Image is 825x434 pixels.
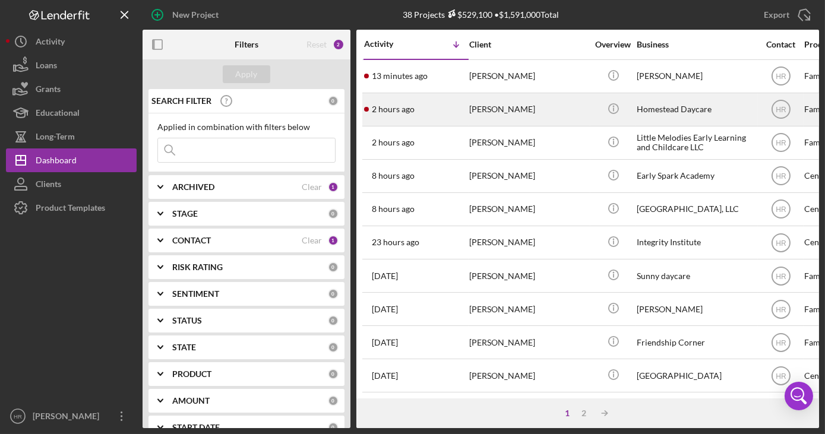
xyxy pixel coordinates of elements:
[36,101,80,128] div: Educational
[469,360,588,391] div: [PERSON_NAME]
[6,172,137,196] button: Clients
[372,104,415,114] time: 2025-10-08 19:53
[764,3,789,27] div: Export
[172,3,219,27] div: New Project
[776,172,786,180] text: HR
[637,227,756,258] div: Integrity Institute
[469,160,588,192] div: [PERSON_NAME]
[6,53,137,77] button: Loans
[776,205,786,214] text: HR
[469,293,588,325] div: [PERSON_NAME]
[637,40,756,49] div: Business
[6,125,137,148] button: Long-Term
[328,235,339,246] div: 1
[637,327,756,358] div: Friendship Corner
[6,196,137,220] button: Product Templates
[14,413,22,420] text: HR
[36,30,65,56] div: Activity
[6,404,137,428] button: HR[PERSON_NAME]
[328,96,339,106] div: 0
[235,40,258,49] b: Filters
[758,40,803,49] div: Contact
[372,237,419,247] time: 2025-10-07 21:59
[172,289,219,299] b: SENTIMENT
[469,327,588,358] div: [PERSON_NAME]
[403,9,559,20] div: 38 Projects • $1,591,000 Total
[785,382,813,410] div: Open Intercom Messenger
[143,3,230,27] button: New Project
[302,182,322,192] div: Clear
[6,101,137,125] button: Educational
[776,372,786,380] text: HR
[469,127,588,159] div: [PERSON_NAME]
[172,316,202,325] b: STATUS
[36,77,61,104] div: Grants
[372,371,398,381] time: 2025-09-24 19:06
[469,40,588,49] div: Client
[637,260,756,292] div: Sunny daycare
[328,262,339,273] div: 0
[236,65,258,83] div: Apply
[172,262,223,272] b: RISK RATING
[372,171,415,180] time: 2025-10-08 13:57
[328,422,339,433] div: 0
[637,293,756,325] div: [PERSON_NAME]
[637,94,756,125] div: Homestead Daycare
[776,72,786,81] text: HR
[172,343,196,352] b: STATE
[637,360,756,391] div: [GEOGRAPHIC_DATA]
[151,96,211,106] b: SEARCH FILTER
[576,408,593,418] div: 2
[469,194,588,225] div: [PERSON_NAME]
[328,182,339,192] div: 1
[776,239,786,247] text: HR
[172,182,214,192] b: ARCHIVED
[36,148,77,175] div: Dashboard
[172,396,210,406] b: AMOUNT
[328,342,339,353] div: 0
[372,305,398,314] time: 2025-09-29 14:34
[36,53,57,80] div: Loans
[372,271,398,281] time: 2025-10-02 20:07
[445,9,492,20] div: $529,100
[776,139,786,147] text: HR
[637,61,756,92] div: [PERSON_NAME]
[6,77,137,101] button: Grants
[6,30,137,53] button: Activity
[328,289,339,299] div: 0
[637,127,756,159] div: Little Melodies Early Learning and Childcare LLC
[328,208,339,219] div: 0
[36,172,61,199] div: Clients
[752,3,819,27] button: Export
[776,272,786,280] text: HR
[328,315,339,326] div: 0
[6,148,137,172] button: Dashboard
[637,393,756,425] div: Childrens Haven
[469,94,588,125] div: [PERSON_NAME]
[328,395,339,406] div: 0
[30,404,107,431] div: [PERSON_NAME]
[223,65,270,83] button: Apply
[157,122,336,132] div: Applied in combination with filters below
[469,61,588,92] div: [PERSON_NAME]
[591,40,636,49] div: Overview
[372,204,415,214] time: 2025-10-08 13:32
[776,106,786,114] text: HR
[372,138,415,147] time: 2025-10-08 19:12
[469,227,588,258] div: [PERSON_NAME]
[302,236,322,245] div: Clear
[776,305,786,313] text: HR
[776,338,786,347] text: HR
[36,125,75,151] div: Long-Term
[306,40,327,49] div: Reset
[172,369,211,379] b: PRODUCT
[364,39,416,49] div: Activity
